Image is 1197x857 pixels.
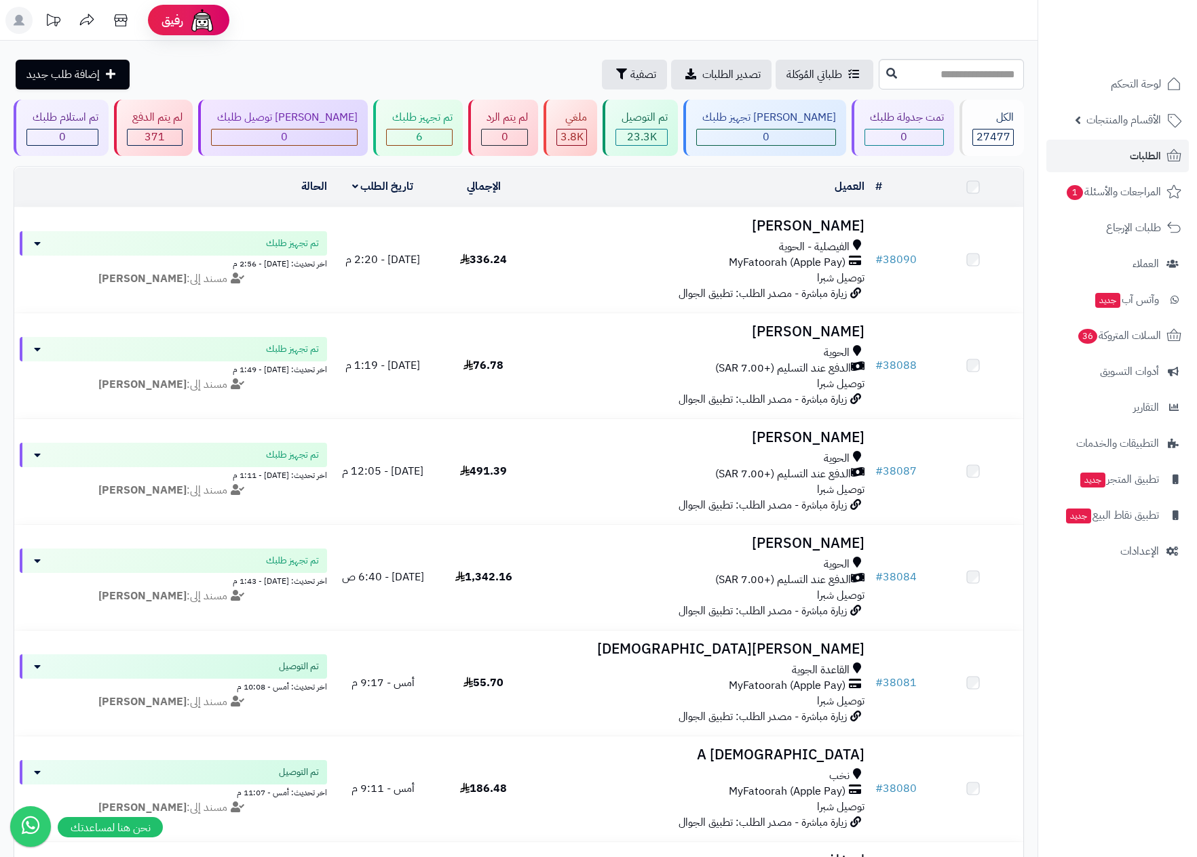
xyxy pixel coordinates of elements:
img: logo-2.png [1105,38,1184,66]
div: مسند إلى: [9,589,337,604]
span: الأقسام والمنتجات [1086,111,1161,129]
span: [DATE] - 2:20 م [345,252,420,268]
span: توصيل شبرا [817,481,864,498]
span: طلباتي المُوكلة [786,66,842,83]
a: تصدير الطلبات [671,60,772,89]
span: الحوية [824,557,850,572]
span: تطبيق نقاط البيع [1065,506,1159,525]
span: المراجعات والأسئلة [1065,182,1161,201]
a: الكل27477 [957,100,1027,156]
strong: [PERSON_NAME] [98,482,187,498]
span: تم تجهيز طلبك [266,237,319,250]
a: التطبيقات والخدمات [1046,427,1189,460]
a: الإعدادات [1046,535,1189,567]
a: الحالة [301,178,327,195]
div: 0 [212,129,357,145]
span: أمس - 9:11 م [351,780,415,797]
div: 0 [865,129,944,145]
span: زيارة مباشرة - مصدر الطلب: تطبيق الجوال [679,814,847,831]
a: # [875,178,882,195]
span: القاعدة الجوية [792,662,850,678]
span: وآتس آب [1094,290,1159,309]
span: التقارير [1133,398,1159,417]
span: الحوية [824,451,850,466]
span: إضافة طلب جديد [26,66,100,83]
span: 1,342.16 [455,569,512,585]
a: ملغي 3.8K [541,100,600,156]
button: تصفية [602,60,667,89]
span: الإعدادات [1120,542,1159,561]
div: اخر تحديث: [DATE] - 1:43 م [20,573,327,587]
div: اخر تحديث: أمس - 11:07 م [20,784,327,799]
strong: [PERSON_NAME] [98,271,187,287]
div: اخر تحديث: [DATE] - 2:56 م [20,256,327,270]
span: الدفع عند التسليم (+7.00 SAR) [715,466,851,482]
span: التطبيقات والخدمات [1076,434,1159,453]
a: المراجعات والأسئلة1 [1046,176,1189,208]
a: #38090 [875,252,917,268]
span: زيارة مباشرة - مصدر الطلب: تطبيق الجوال [679,709,847,725]
a: لوحة التحكم [1046,68,1189,100]
div: مسند إلى: [9,694,337,710]
span: الطلبات [1130,146,1161,165]
span: # [875,252,883,268]
h3: A [DEMOGRAPHIC_DATA] [539,747,864,763]
span: تم تجهيز طلبك [266,342,319,356]
a: السلات المتروكة36 [1046,319,1189,352]
span: الدفع عند التسليم (+7.00 SAR) [715,572,851,588]
span: 336.24 [460,252,507,268]
span: MyFatoorah (Apple Pay) [729,255,845,271]
div: 0 [482,129,528,145]
span: جديد [1095,293,1120,308]
a: وآتس آبجديد [1046,283,1189,316]
a: #38084 [875,569,917,585]
span: 491.39 [460,463,507,479]
span: تطبيق المتجر [1079,470,1159,489]
span: 0 [763,129,769,145]
div: اخر تحديث: [DATE] - 1:11 م [20,467,327,481]
div: 6 [387,129,452,145]
div: تم تجهيز طلبك [386,110,453,125]
a: #38081 [875,675,917,691]
span: توصيل شبرا [817,693,864,709]
strong: [PERSON_NAME] [98,694,187,710]
h3: [PERSON_NAME] [539,430,864,445]
span: # [875,675,883,691]
div: [PERSON_NAME] تجهيز طلبك [696,110,836,125]
span: 55.70 [463,675,503,691]
a: العملاء [1046,247,1189,280]
span: 1 [1067,185,1083,200]
strong: [PERSON_NAME] [98,376,187,393]
span: أدوات التسويق [1100,362,1159,381]
span: 36 [1078,329,1097,344]
span: 6 [416,129,423,145]
span: # [875,357,883,374]
div: 0 [27,129,98,145]
span: زيارة مباشرة - مصدر الطلب: تطبيق الجوال [679,391,847,407]
span: # [875,780,883,797]
span: رفيق [161,12,183,28]
div: 0 [697,129,835,145]
div: [PERSON_NAME] توصيل طلبك [211,110,358,125]
span: MyFatoorah (Apple Pay) [729,678,845,694]
a: تم تجهيز طلبك 6 [370,100,465,156]
h3: [PERSON_NAME] [539,218,864,234]
a: لم يتم الدفع 371 [111,100,196,156]
span: العملاء [1133,254,1159,273]
span: الدفع عند التسليم (+7.00 SAR) [715,361,851,376]
span: طلبات الإرجاع [1106,218,1161,237]
strong: [PERSON_NAME] [98,588,187,604]
a: تمت جدولة طلبك 0 [849,100,957,156]
div: تمت جدولة طلبك [864,110,945,125]
a: الإجمالي [467,178,501,195]
a: #38087 [875,463,917,479]
span: زيارة مباشرة - مصدر الطلب: تطبيق الجوال [679,497,847,513]
div: اخر تحديث: أمس - 10:08 م [20,679,327,693]
span: 371 [145,129,165,145]
span: تم التوصيل [279,660,319,673]
a: التقارير [1046,391,1189,424]
img: ai-face.png [189,7,216,34]
span: # [875,569,883,585]
span: 3.8K [560,129,584,145]
strong: [PERSON_NAME] [98,799,187,816]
